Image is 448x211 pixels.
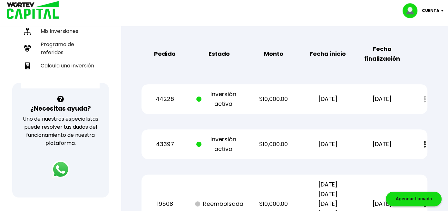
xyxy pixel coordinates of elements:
[209,49,230,59] b: Estado
[52,160,70,178] img: logos_whatsapp-icon.242b2217.svg
[359,94,405,104] p: [DATE]
[359,139,405,149] p: [DATE]
[142,94,188,104] p: 44226
[24,62,31,69] img: calculadora-icon.17d418c4.svg
[142,199,188,209] p: 19508
[24,45,31,52] img: recomiendanos-icon.9b8e9327.svg
[359,44,405,64] b: Fecha finalización
[422,6,439,15] p: Cuenta
[264,49,283,59] b: Monto
[21,38,100,59] a: Programa de referidos
[30,104,91,113] h3: ¿Necesitas ayuda?
[251,199,297,209] p: $10,000.00
[196,135,242,154] p: Inversión activa
[310,49,346,59] b: Fecha inicio
[251,94,297,104] p: $10,000.00
[142,139,188,149] p: 43397
[251,139,297,149] p: $10,000.00
[21,25,100,38] a: Mis inversiones
[403,3,422,18] img: profile-image
[196,199,242,209] p: Reembolsada
[386,192,442,206] div: Agendar llamada
[154,49,176,59] b: Pedido
[359,199,405,209] p: [DATE]
[24,28,31,35] img: inversiones-icon.6695dc30.svg
[305,94,351,104] p: [DATE]
[439,10,448,12] img: icon-down
[196,89,242,109] p: Inversión activa
[305,139,351,149] p: [DATE]
[21,59,100,72] a: Calcula una inversión
[21,115,101,147] p: Uno de nuestros especialistas puede resolver tus dudas del funcionamiento de nuestra plataforma.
